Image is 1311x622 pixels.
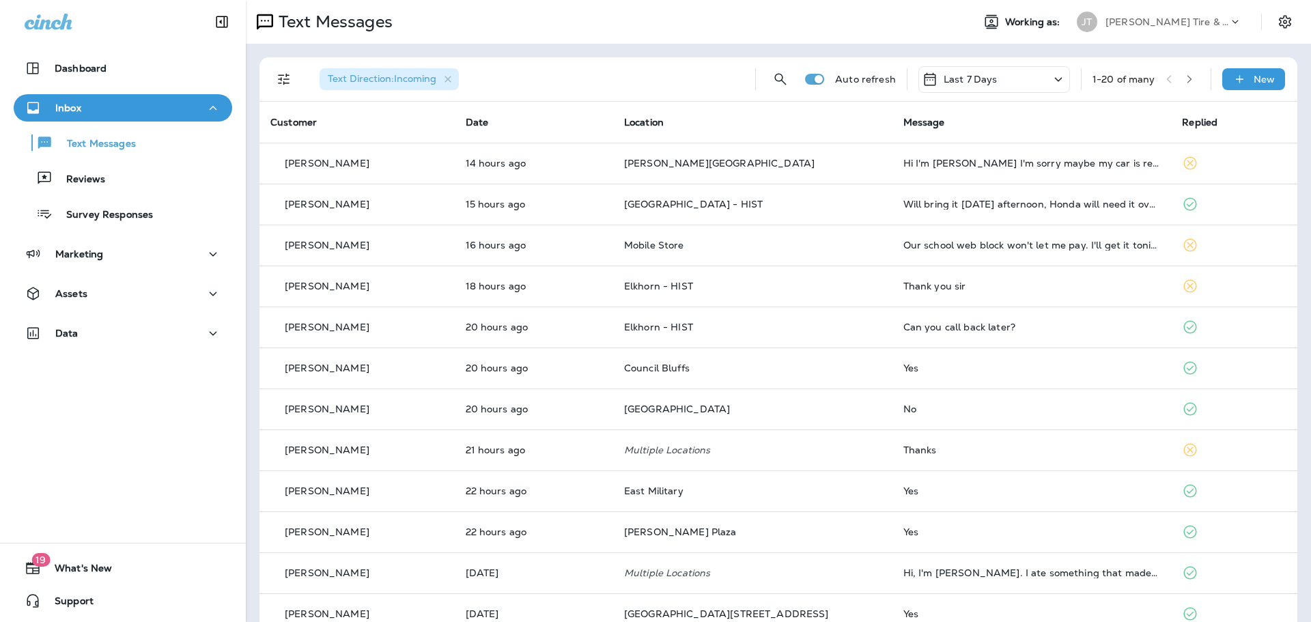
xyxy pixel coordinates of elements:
div: Yes [903,485,1161,496]
p: [PERSON_NAME] [285,444,369,455]
p: [PERSON_NAME] [285,526,369,537]
div: Hi I'm Miriam Nieto I'm sorry maybe my car is ready ?? [903,158,1161,169]
p: Aug 25, 2025 03:49 PM [466,199,602,210]
button: Assets [14,280,232,307]
p: [PERSON_NAME] Tire & Auto [1105,16,1228,27]
p: [PERSON_NAME] [285,485,369,496]
span: Message [903,116,945,128]
p: Dashboard [55,63,107,74]
button: Collapse Sidebar [203,8,241,36]
p: [PERSON_NAME] [285,404,369,414]
p: Text Messages [53,138,136,151]
p: [PERSON_NAME] [285,322,369,333]
button: Support [14,587,232,614]
span: [PERSON_NAME] Plaza [624,526,737,538]
span: 19 [31,553,50,567]
div: JT [1077,12,1097,32]
div: Our school web block won't let me pay. I'll get it tonight. [903,240,1161,251]
button: Settings [1273,10,1297,34]
p: [PERSON_NAME] [285,240,369,251]
p: Aug 25, 2025 12:48 PM [466,281,602,292]
div: Hi, I'm Steven. I ate something that made me sick. I got a fever. I can't go today. [903,567,1161,578]
p: Aug 25, 2025 06:45 AM [466,608,602,619]
div: Yes [903,363,1161,373]
p: Aug 25, 2025 10:10 AM [466,404,602,414]
span: Replied [1182,116,1217,128]
button: Data [14,320,232,347]
div: Thank you sir [903,281,1161,292]
span: East Military [624,485,683,497]
p: Aug 25, 2025 09:02 AM [466,526,602,537]
span: [GEOGRAPHIC_DATA] - HIST [624,198,763,210]
p: New [1254,74,1275,85]
p: Aug 25, 2025 04:45 PM [466,158,602,169]
span: [GEOGRAPHIC_DATA][STREET_ADDRESS] [624,608,829,620]
button: Search Messages [767,66,794,93]
div: No [903,404,1161,414]
p: Multiple Locations [624,444,882,455]
button: 19What's New [14,554,232,582]
p: Aug 25, 2025 09:04 AM [466,485,602,496]
p: Aug 25, 2025 11:05 AM [466,322,602,333]
p: [PERSON_NAME] [285,608,369,619]
p: Aug 25, 2025 06:53 AM [466,567,602,578]
button: Survey Responses [14,199,232,228]
span: Elkhorn - HIST [624,321,693,333]
p: Survey Responses [53,209,153,222]
button: Filters [270,66,298,93]
span: [PERSON_NAME][GEOGRAPHIC_DATA] [624,157,815,169]
div: 1 - 20 of many [1092,74,1155,85]
p: Aug 25, 2025 02:32 PM [466,240,602,251]
p: Data [55,328,79,339]
p: Reviews [53,173,105,186]
span: Customer [270,116,317,128]
span: Location [624,116,664,128]
span: Mobile Store [624,239,684,251]
button: Dashboard [14,55,232,82]
p: Marketing [55,249,103,259]
p: Last 7 Days [944,74,998,85]
p: Multiple Locations [624,567,882,578]
div: Text Direction:Incoming [320,68,459,90]
div: Will bring it tomorrow afternoon, Honda will need it overnight [903,199,1161,210]
p: [PERSON_NAME] [285,199,369,210]
span: What's New [41,563,112,579]
p: Text Messages [273,12,393,32]
p: Aug 25, 2025 09:53 AM [466,444,602,455]
span: [GEOGRAPHIC_DATA] [624,403,730,415]
p: [PERSON_NAME] [285,281,369,292]
p: Assets [55,288,87,299]
span: Text Direction : Incoming [328,72,436,85]
p: [PERSON_NAME] [285,363,369,373]
button: Text Messages [14,128,232,157]
div: Yes [903,526,1161,537]
div: Thanks [903,444,1161,455]
span: Support [41,595,94,612]
span: Date [466,116,489,128]
span: Working as: [1005,16,1063,28]
p: [PERSON_NAME] [285,158,369,169]
p: Inbox [55,102,81,113]
div: Can you call back later? [903,322,1161,333]
button: Marketing [14,240,232,268]
p: Auto refresh [835,74,896,85]
button: Reviews [14,164,232,193]
p: [PERSON_NAME] [285,567,369,578]
span: Council Bluffs [624,362,690,374]
div: Yes [903,608,1161,619]
span: Elkhorn - HIST [624,280,693,292]
button: Inbox [14,94,232,122]
p: Aug 25, 2025 10:24 AM [466,363,602,373]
